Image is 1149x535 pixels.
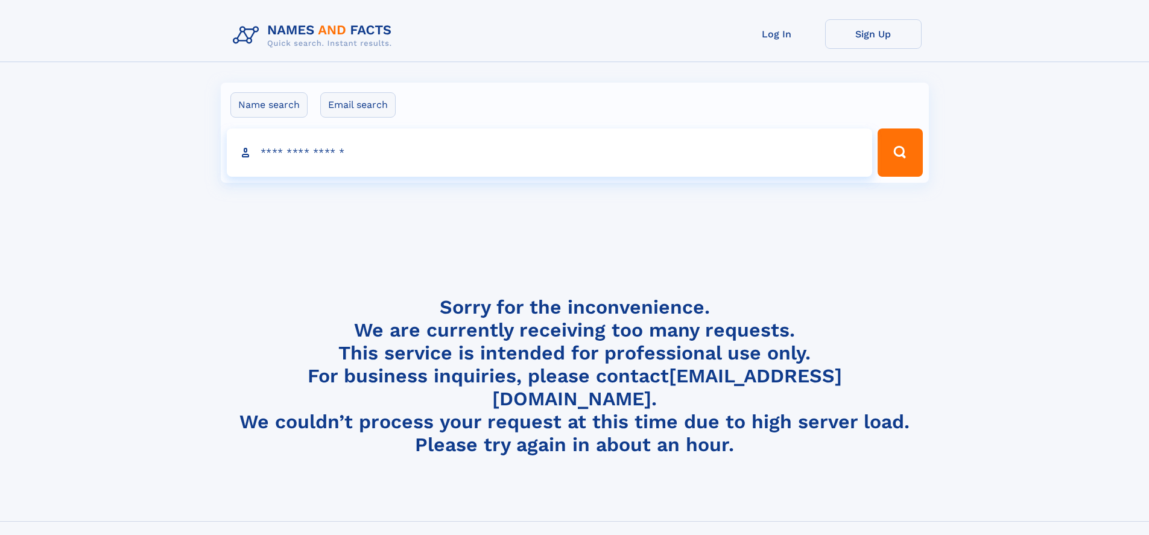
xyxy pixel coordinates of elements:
[492,364,842,410] a: [EMAIL_ADDRESS][DOMAIN_NAME]
[825,19,922,49] a: Sign Up
[228,19,402,52] img: Logo Names and Facts
[230,92,308,118] label: Name search
[320,92,396,118] label: Email search
[729,19,825,49] a: Log In
[227,128,873,177] input: search input
[228,296,922,457] h4: Sorry for the inconvenience. We are currently receiving too many requests. This service is intend...
[878,128,922,177] button: Search Button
